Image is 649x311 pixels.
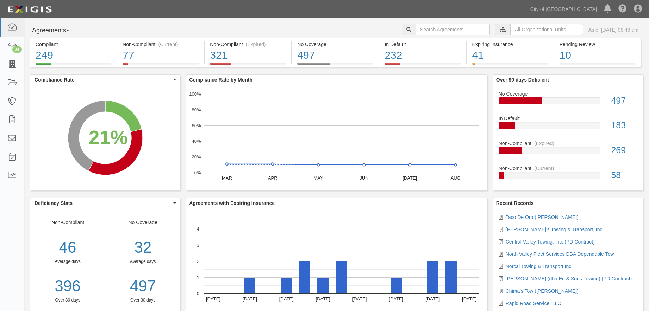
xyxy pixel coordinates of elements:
div: In Default [493,115,643,122]
a: Expiring Insurance41 [467,63,554,69]
text: 1 [197,275,199,280]
div: (Expired) [246,41,266,48]
b: Compliance Rate by Month [189,77,252,83]
text: 20% [192,154,201,160]
div: 183 [606,119,643,132]
text: MAR [222,175,232,181]
div: Compliant [36,41,111,48]
div: 46 [30,237,105,259]
div: In Default [385,41,461,48]
a: In Default232 [379,63,466,69]
div: Non-Compliant [493,165,643,172]
div: 21% [89,123,128,151]
text: MAY [314,175,324,181]
div: As of [DATE] 08:48 am [588,26,638,33]
div: 24 [12,46,22,53]
b: Agreements with Expiring Insurance [189,200,275,206]
div: Over 30 days [111,297,175,303]
text: 0% [194,170,201,175]
a: Chima's Tow ([PERSON_NAME]) [506,288,579,294]
text: 80% [192,107,201,112]
a: In Default183 [499,115,638,140]
div: 232 [385,48,461,63]
div: (Current) [534,165,554,172]
div: 321 [210,48,286,63]
button: Agreements [30,24,83,38]
div: No Coverage [105,219,180,303]
text: 3 [197,242,199,248]
div: Expiring Insurance [472,41,548,48]
div: Non-Compliant (Expired) [210,41,286,48]
div: 10 [560,48,635,63]
a: Taco De Oro ([PERSON_NAME]) [506,214,579,220]
i: Help Center - Complianz [618,5,627,13]
img: logo-5460c22ac91f19d4615b14bd174203de0afe785f0fc80cf4dbbc73dc1793850b.png [5,3,54,16]
a: [PERSON_NAME]'s Towing & Transport, Inc. [506,227,604,232]
div: Average days [30,259,105,265]
text: [DATE] [279,296,294,302]
text: [DATE] [389,296,404,302]
a: 396 [30,275,105,297]
a: Non-Compliant(Current)77 [117,63,204,69]
a: City of [GEOGRAPHIC_DATA] [527,2,600,16]
a: Central Valley Towing, Inc. (PD Contract) [506,239,595,245]
div: Non-Compliant [30,219,105,303]
a: No Coverage497 [499,90,638,115]
a: Non-Compliant(Current)58 [499,165,638,184]
a: Compliant249 [30,63,117,69]
a: Norcal Towing & Transport Inc [506,264,572,269]
div: Average days [111,259,175,265]
input: Search Agreements [416,24,490,35]
text: [DATE] [352,296,367,302]
text: APR [268,175,277,181]
text: 4 [197,226,199,232]
text: [DATE] [403,175,417,181]
text: [DATE] [206,296,220,302]
div: 58 [606,169,643,182]
text: 100% [189,91,201,97]
text: [DATE] [316,296,330,302]
span: Deficiency Stats [35,200,171,207]
text: JUN [360,175,369,181]
svg: A chart. [186,85,487,190]
button: Compliance Rate [30,75,180,85]
text: 0 [197,291,199,296]
text: [DATE] [462,296,476,302]
div: Non-Compliant (Current) [123,41,199,48]
div: Over 30 days [30,297,105,303]
a: Non-Compliant(Expired)269 [499,140,638,165]
a: Pending Review10 [554,63,641,69]
div: 497 [297,48,373,63]
text: 60% [192,123,201,128]
div: 249 [36,48,111,63]
div: 77 [123,48,199,63]
div: 497 [606,95,643,107]
div: (Current) [158,41,178,48]
a: No Coverage497 [292,63,379,69]
input: All Organizational Units [510,24,583,35]
a: 497 [111,275,175,297]
div: 269 [606,144,643,157]
a: North Valley Fleet Services DBA Dependable Tow [506,251,614,257]
div: (Expired) [534,140,554,147]
a: Non-Compliant(Expired)321 [205,63,291,69]
div: No Coverage [493,90,643,97]
b: Over 90 days Deficient [496,77,549,83]
a: [PERSON_NAME] (dba Ed & Sons Towing) (PD Contract) [506,276,632,281]
a: Rapid Road Service, LLC [506,300,561,306]
text: [DATE] [243,296,257,302]
text: [DATE] [425,296,440,302]
div: Pending Review [560,41,635,48]
div: No Coverage [297,41,373,48]
div: 41 [472,48,548,63]
b: Recent Records [496,200,534,206]
text: 40% [192,138,201,144]
div: 32 [111,237,175,259]
svg: A chart. [30,85,180,190]
button: Deficiency Stats [30,198,180,208]
div: Non-Compliant [493,140,643,147]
